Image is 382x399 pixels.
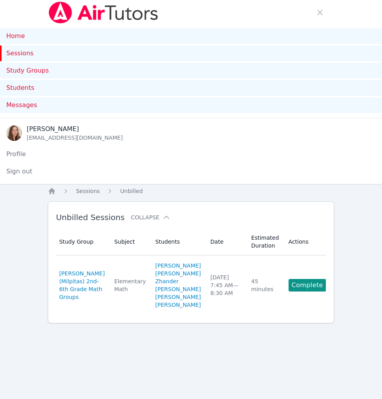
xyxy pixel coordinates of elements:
[114,277,146,293] div: Elementary Math
[206,228,247,255] th: Date
[155,270,201,293] a: [PERSON_NAME] Zhander [PERSON_NAME]
[120,188,143,194] span: Unbilled
[247,228,284,255] th: Estimated Duration
[131,213,170,221] button: Collapse
[155,301,201,309] a: [PERSON_NAME]
[151,228,206,255] th: Students
[76,188,100,194] span: Sessions
[59,270,105,301] a: [PERSON_NAME] (Milpitas) 2nd-6th Grade Math Groups
[27,134,123,142] div: [EMAIL_ADDRESS][DOMAIN_NAME]
[155,293,201,301] a: [PERSON_NAME]
[284,228,331,255] th: Actions
[56,255,331,315] tr: [PERSON_NAME] (Milpitas) 2nd-6th Grade Math GroupsElementary Math[PERSON_NAME][PERSON_NAME] Zhand...
[56,213,125,222] span: Unbilled Sessions
[56,228,110,255] th: Study Group
[27,124,123,134] div: [PERSON_NAME]
[120,187,143,195] a: Unbilled
[251,277,279,293] div: 45 minutes
[210,273,242,297] div: [DATE] 7:45 AM — 8:30 AM
[110,228,151,255] th: Subject
[155,262,201,270] a: [PERSON_NAME]
[48,2,159,24] img: Air Tutors
[76,187,100,195] a: Sessions
[289,279,326,292] a: Complete
[6,100,37,110] span: Messages
[48,187,334,195] nav: Breadcrumb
